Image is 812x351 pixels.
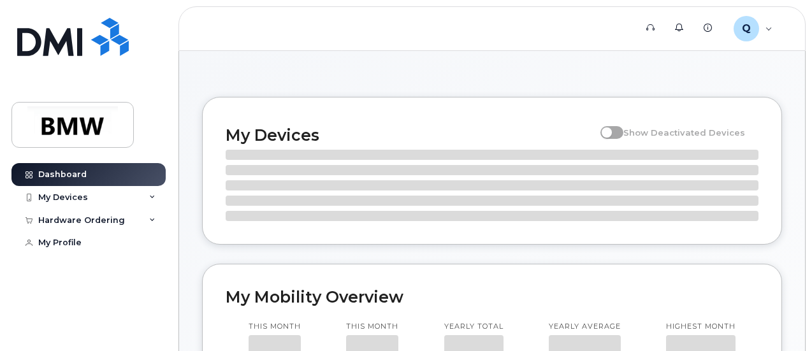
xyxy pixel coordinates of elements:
input: Show Deactivated Devices [600,120,611,131]
p: Highest month [666,322,736,332]
p: This month [346,322,398,332]
h2: My Devices [226,125,594,145]
p: This month [249,322,301,332]
p: Yearly average [549,322,621,332]
span: Show Deactivated Devices [623,127,745,138]
h2: My Mobility Overview [226,287,758,306]
p: Yearly total [444,322,504,332]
